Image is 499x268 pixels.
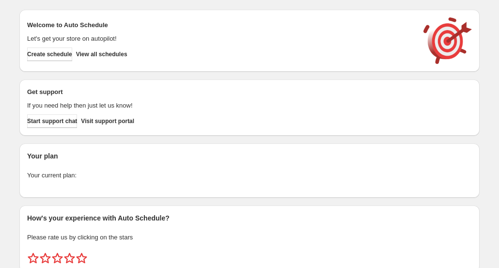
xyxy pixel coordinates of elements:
[27,87,414,97] h2: Get support
[27,47,72,61] button: Create schedule
[27,20,414,30] h2: Welcome to Auto Schedule
[27,213,472,223] h2: How's your experience with Auto Schedule?
[27,101,414,110] p: If you need help then just let us know!
[81,117,134,125] span: Visit support portal
[27,171,472,180] p: Your current plan:
[81,114,134,128] a: Visit support portal
[27,114,77,128] a: Start support chat
[76,47,127,61] button: View all schedules
[27,117,77,125] span: Start support chat
[27,151,472,161] h2: Your plan
[76,50,127,58] span: View all schedules
[27,233,472,242] p: Please rate us by clicking on the stars
[27,50,72,58] span: Create schedule
[27,34,414,44] p: Let's get your store on autopilot!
